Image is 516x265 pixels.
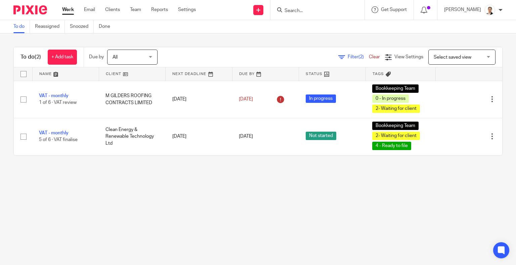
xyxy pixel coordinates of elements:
[372,94,409,103] span: 0 - In progress
[13,5,47,14] img: Pixie
[39,138,78,142] span: 5 of 6 · VAT finalise
[394,55,423,59] span: View Settings
[484,5,495,15] img: Untitled%20(5%20%C3%97%205%20cm)%20(2).png
[358,55,364,59] span: (2)
[35,20,65,33] a: Reassigned
[239,134,253,139] span: [DATE]
[84,6,95,13] a: Email
[306,132,336,140] span: Not started
[284,8,344,14] input: Search
[99,118,165,155] td: Clean Energy & Renewable Technology Ltd
[39,101,77,105] span: 1 of 6 · VAT review
[130,6,141,13] a: Team
[20,54,41,61] h1: To do
[166,118,232,155] td: [DATE]
[99,81,165,118] td: M GILDERS ROOFING CONTRACTS LIMITED
[348,55,369,59] span: Filter
[39,131,69,135] a: VAT - monthly
[35,54,41,60] span: (2)
[62,6,74,13] a: Work
[369,55,380,59] a: Clear
[239,97,253,102] span: [DATE]
[306,94,336,103] span: In progress
[178,6,196,13] a: Settings
[372,105,420,113] span: 2- Waiting for client
[113,55,118,60] span: All
[372,132,420,140] span: 2- Waiting for client
[151,6,168,13] a: Reports
[70,20,94,33] a: Snoozed
[13,20,30,33] a: To do
[89,54,104,60] p: Due by
[39,93,69,98] a: VAT - monthly
[105,6,120,13] a: Clients
[381,7,407,12] span: Get Support
[434,55,471,60] span: Select saved view
[48,50,77,65] a: + Add task
[372,122,419,130] span: Bookkeeping Team
[372,84,419,93] span: Bookkeeping Team
[99,20,115,33] a: Done
[444,6,481,13] p: [PERSON_NAME]
[166,81,232,118] td: [DATE]
[373,72,384,76] span: Tags
[372,142,411,150] span: 4 - Ready to file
